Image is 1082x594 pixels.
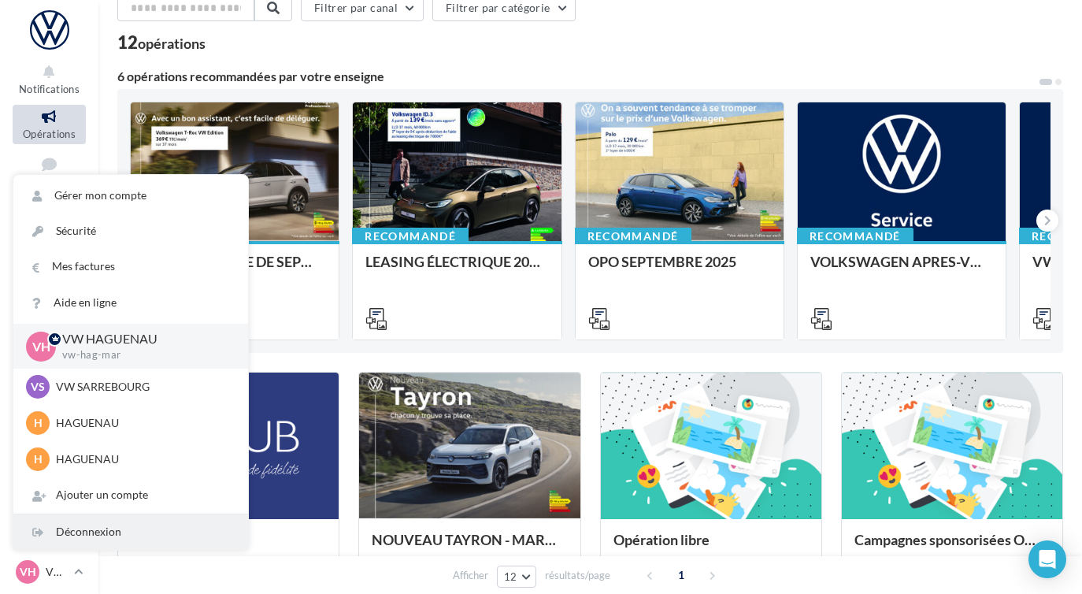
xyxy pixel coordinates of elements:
[62,348,223,362] p: vw-hag-mar
[23,128,76,140] span: Opérations
[352,228,469,245] div: Recommandé
[575,228,691,245] div: Recommandé
[56,379,229,395] p: VW SARREBOURG
[13,213,248,249] a: Sécurité
[453,568,488,583] span: Afficher
[854,532,1050,563] div: Campagnes sponsorisées OPO
[32,337,50,355] span: VH
[13,105,86,143] a: Opérations
[545,568,610,583] span: résultats/page
[19,83,80,95] span: Notifications
[117,34,206,51] div: 12
[497,566,537,588] button: 12
[56,451,229,467] p: HAGUENAU
[20,564,36,580] span: VH
[13,514,248,550] div: Déconnexion
[13,285,248,321] a: Aide en ligne
[31,379,45,395] span: VS
[504,570,517,583] span: 12
[13,477,248,513] div: Ajouter un compte
[372,532,567,563] div: NOUVEAU TAYRON - MARS 2025
[117,70,1038,83] div: 6 opérations recommandées par votre enseigne
[46,564,68,580] p: VW HAGUENAU
[34,415,43,431] span: H
[13,150,86,208] a: Boîte de réception
[797,228,913,245] div: Recommandé
[810,254,993,285] div: VOLKSWAGEN APRES-VENTE
[669,562,694,588] span: 1
[56,415,229,431] p: HAGUENAU
[365,254,548,285] div: LEASING ÉLECTRIQUE 2025
[62,330,223,348] p: VW HAGUENAU
[13,60,86,98] button: Notifications
[1028,540,1066,578] div: Open Intercom Messenger
[13,178,248,213] a: Gérer mon compte
[588,254,771,285] div: OPO SEPTEMBRE 2025
[34,451,43,467] span: H
[613,532,809,563] div: Opération libre
[13,249,248,284] a: Mes factures
[138,36,206,50] div: opérations
[13,557,86,587] a: VH VW HAGUENAU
